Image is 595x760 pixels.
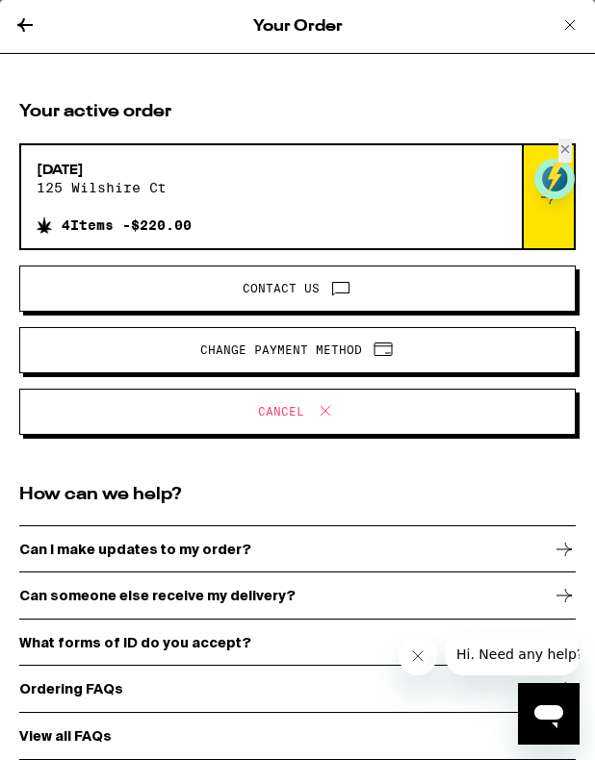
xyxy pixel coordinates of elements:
h2: Your active order [19,100,576,124]
span: Hi. Need any help? [12,13,139,29]
span: Change Payment Method [200,344,362,356]
a: What forms of ID do you accept? [19,620,576,667]
button: Contact Us [19,266,576,312]
iframe: Message from company [445,633,580,675]
iframe: Button to launch messaging window [518,683,580,745]
p: Can I make updates to my order? [19,542,251,557]
p: View all FAQs [19,728,112,744]
a: Can someone else receive my delivery? [19,573,576,621]
span: Contact Us [243,283,320,294]
p: Ordering FAQs [19,681,123,697]
a: Ordering FAQs [19,667,576,714]
p: Can someone else receive my delivery? [19,588,296,603]
a: Can I make updates to my order? [19,526,576,573]
span: [DATE] [37,161,192,180]
span: 125 wilshire ct [37,180,192,195]
span: 4 Items - $220.00 [62,217,192,233]
iframe: Close message [399,637,437,675]
h2: How can we help? [19,483,576,507]
span: Cancel [258,406,304,418]
a: View all FAQs [19,713,576,760]
button: Cancel [19,389,576,435]
p: What forms of ID do you accept? [19,635,251,650]
button: Change Payment Method [19,327,576,373]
